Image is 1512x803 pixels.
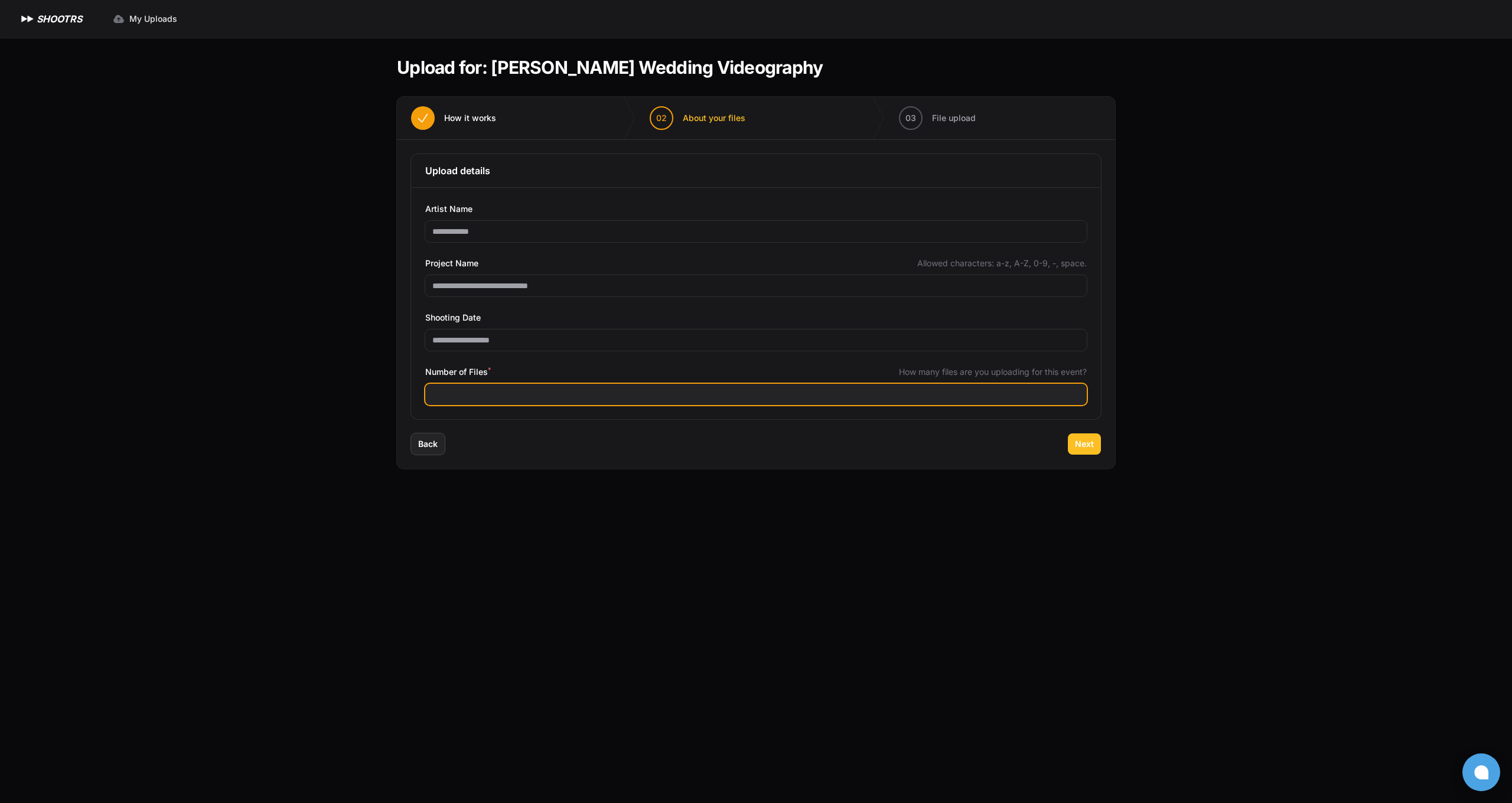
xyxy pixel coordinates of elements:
span: 03 [905,112,916,124]
a: SHOOTRS SHOOTRS [19,12,82,26]
button: Back [411,433,445,455]
a: My Uploads [106,8,184,30]
span: Number of Files [425,365,491,379]
h1: SHOOTRS [37,12,82,26]
h3: Upload details [425,164,1087,178]
h1: Upload for: [PERSON_NAME] Wedding Videography [397,57,823,78]
span: About your files [683,112,745,124]
button: 02 About your files [636,97,760,139]
span: Artist Name [425,202,472,216]
button: How it works [397,97,510,139]
button: Open chat window [1462,753,1500,791]
span: My Uploads [129,13,177,25]
span: How it works [444,112,496,124]
span: Allowed characters: a-z, A-Z, 0-9, -, space. [917,257,1087,269]
span: Project Name [425,256,478,270]
button: Next [1068,433,1101,455]
span: How many files are you uploading for this event? [899,366,1087,378]
img: SHOOTRS [19,12,37,26]
span: File upload [932,112,976,124]
span: Shooting Date [425,311,481,325]
span: Next [1075,438,1094,450]
span: Back [418,438,438,450]
span: 02 [656,112,667,124]
button: 03 File upload [885,97,990,139]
